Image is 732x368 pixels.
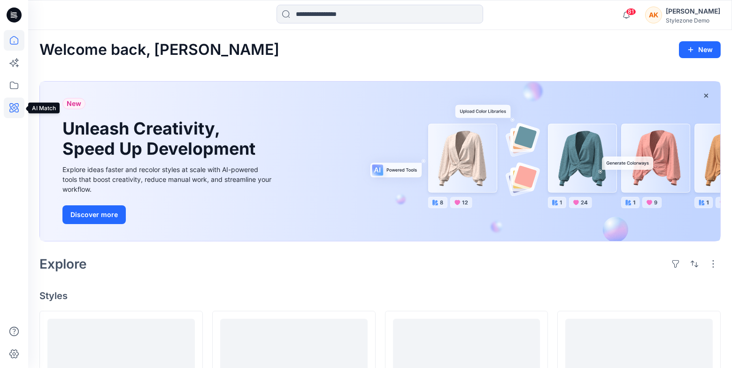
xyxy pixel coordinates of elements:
button: Discover more [62,205,126,224]
h1: Unleash Creativity, Speed Up Development [62,119,260,159]
div: Explore ideas faster and recolor styles at scale with AI-powered tools that boost creativity, red... [62,165,274,194]
div: [PERSON_NAME] [666,6,720,17]
a: Discover more [62,205,274,224]
span: 81 [626,8,636,15]
h4: Styles [39,290,721,301]
span: New [67,98,81,109]
h2: Explore [39,256,87,271]
div: Stylezone Demo [666,17,720,24]
div: AK [645,7,662,23]
h2: Welcome back, [PERSON_NAME] [39,41,279,59]
button: New [679,41,721,58]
